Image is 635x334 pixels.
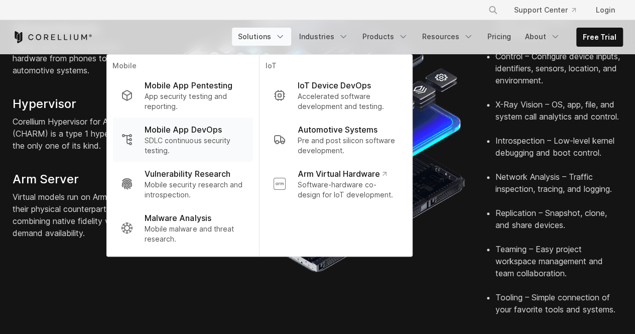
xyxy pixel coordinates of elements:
p: Arm Virtual Hardware [297,168,386,180]
a: Support Center [506,1,584,19]
p: Mobile [112,61,252,73]
p: IoT Device DevOps [297,79,370,91]
li: Network Analysis – Traffic inspection, tracing, and logging. [495,171,623,207]
a: Arm Virtual Hardware Software-hardware co-design for IoT development. [265,162,406,206]
a: Login [588,1,623,19]
p: Automotive Systems [297,124,377,136]
a: Vulnerability Research Mobile security research and introspection. [112,162,252,206]
a: Pricing [481,28,517,46]
a: Resources [416,28,479,46]
li: X-Ray Vision – OS, app, file, and system call analytics and control. [495,98,623,135]
p: Digital twins of Arm-powered hardware from phones to routers to automotive systems. [13,40,150,76]
p: Mobile security research and introspection. [145,180,244,200]
li: Introspection – Low-level kernel debugging and boot control. [495,135,623,171]
li: Tooling – Simple connection of your favorite tools and systems. [495,291,623,315]
p: Software-hardware co-design for IoT development. [297,180,398,200]
p: SDLC continuous security testing. [145,136,244,156]
a: Malware Analysis Mobile malware and threat research. [112,206,252,250]
li: Teaming – Easy project workspace management and team collaboration. [495,243,623,291]
h4: Hypervisor [13,96,150,112]
div: Navigation Menu [232,28,623,47]
h4: Arm Server [13,172,150,187]
p: Accelerated software development and testing. [297,91,398,112]
p: Pre and post silicon software development. [297,136,398,156]
p: Virtual models run on Arm, just like their physical counterparts, combining native fidelity with ... [13,191,150,239]
div: Navigation Menu [476,1,623,19]
a: Mobile App Pentesting App security testing and reporting. [112,73,252,118]
a: Automotive Systems Pre and post silicon software development. [265,118,406,162]
p: Malware Analysis [145,212,211,224]
a: Solutions [232,28,291,46]
p: Mobile malware and threat research. [145,224,244,244]
p: IoT [265,61,406,73]
p: Corellium Hypervisor for Arm (CHARM) is a type 1 hypervisor and the only one of its kind. [13,116,150,152]
a: Corellium Home [13,31,92,43]
a: Mobile App DevOps SDLC continuous security testing. [112,118,252,162]
button: Search [484,1,502,19]
p: Vulnerability Research [145,168,230,180]
a: Products [356,28,414,46]
a: IoT Device DevOps Accelerated software development and testing. [265,73,406,118]
a: About [519,28,566,46]
a: Free Trial [577,28,622,46]
p: App security testing and reporting. [145,91,244,112]
p: Mobile App DevOps [145,124,221,136]
li: Control – Configure device inputs, identifiers, sensors, location, and environment. [495,50,623,98]
p: Mobile App Pentesting [145,79,232,91]
li: Replication – Snapshot, clone, and share devices. [495,207,623,243]
a: Industries [293,28,354,46]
